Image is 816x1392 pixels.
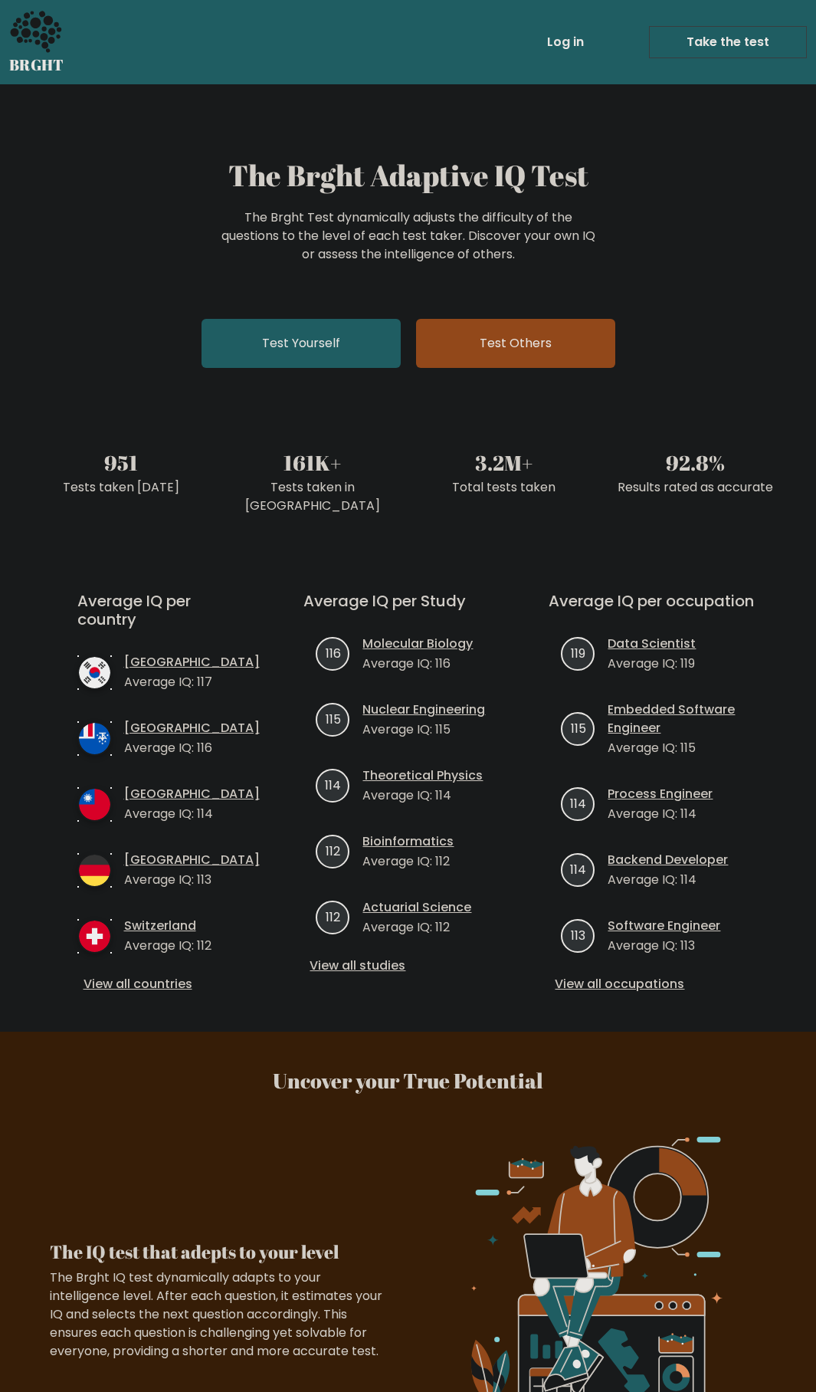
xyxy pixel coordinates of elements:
h3: Average IQ per country [77,592,249,647]
p: Average IQ: 114 [608,805,713,823]
text: 115 [571,720,586,737]
p: Average IQ: 116 [124,739,260,757]
text: 114 [570,795,586,813]
a: Embedded Software Engineer [608,701,757,737]
p: Average IQ: 116 [362,655,473,673]
p: Average IQ: 112 [362,918,471,937]
text: 112 [326,908,340,926]
img: country [77,655,112,690]
div: Results rated as accurate [609,478,782,497]
a: Software Engineer [608,917,720,935]
div: Tests taken [DATE] [34,478,208,497]
a: Theoretical Physics [362,767,483,785]
h1: The Brght Adaptive IQ Test [34,158,782,193]
a: Log in [541,27,590,57]
a: Backend Developer [608,851,728,869]
h3: Uncover your True Potential [50,1069,767,1094]
p: Average IQ: 115 [362,721,485,739]
a: Process Engineer [608,785,713,803]
p: Average IQ: 113 [608,937,720,955]
text: 119 [571,645,585,662]
div: Total tests taken [418,478,591,497]
h3: Average IQ per Study [303,592,512,629]
div: The Brght Test dynamically adjusts the difficulty of the questions to the level of each test take... [217,208,600,264]
img: country [77,853,112,888]
text: 112 [326,842,340,860]
a: View all studies [310,957,506,975]
p: Average IQ: 114 [124,805,260,823]
a: BRGHT [9,6,64,78]
text: 114 [325,776,341,794]
h3: Average IQ per occupation [549,592,757,629]
div: The Brght IQ test dynamically adapts to your intelligence level. After each question, it estimate... [50,1269,390,1361]
text: 115 [326,711,341,728]
a: Bioinformatics [362,832,454,851]
p: Average IQ: 114 [362,786,483,805]
text: 114 [570,861,586,878]
p: Average IQ: 117 [124,673,260,691]
p: Average IQ: 114 [608,871,728,889]
a: View all occupations [555,975,751,993]
p: Average IQ: 115 [608,739,757,757]
a: Data Scientist [608,635,696,653]
text: 116 [326,645,341,662]
a: [GEOGRAPHIC_DATA] [124,851,260,869]
a: Switzerland [124,917,211,935]
p: Average IQ: 119 [608,655,696,673]
div: Tests taken in [GEOGRAPHIC_DATA] [226,478,399,515]
a: Nuclear Engineering [362,701,485,719]
h4: The IQ test that adepts to your level [50,1241,390,1262]
div: 161K+ [226,448,399,479]
img: country [77,721,112,756]
a: Molecular Biology [362,635,473,653]
a: Test Yourself [202,319,401,368]
a: View all countries [84,975,243,993]
a: Test Others [416,319,615,368]
p: Average IQ: 112 [124,937,211,955]
img: country [77,787,112,822]
div: 92.8% [609,448,782,479]
p: Average IQ: 113 [124,871,260,889]
text: 113 [571,927,585,944]
p: Average IQ: 112 [362,852,454,871]
a: [GEOGRAPHIC_DATA] [124,785,260,803]
img: country [77,919,112,954]
div: 951 [34,448,208,479]
a: Take the test [649,26,807,58]
h5: BRGHT [9,56,64,74]
a: [GEOGRAPHIC_DATA] [124,653,260,671]
a: [GEOGRAPHIC_DATA] [124,719,260,737]
div: 3.2M+ [418,448,591,479]
a: Actuarial Science [362,898,471,917]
